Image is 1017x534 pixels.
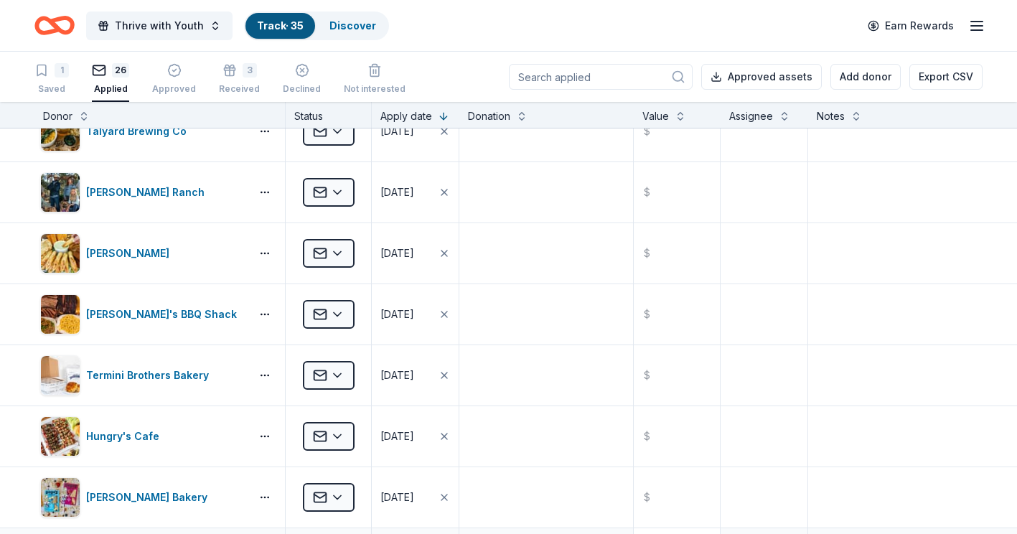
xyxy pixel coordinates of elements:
[86,306,243,323] div: [PERSON_NAME]'s BBQ Shack
[41,478,80,517] img: Image for Bobo's Bakery
[509,64,693,90] input: Search applied
[86,123,192,140] div: Talyard Brewing Co
[380,428,414,445] div: [DATE]
[40,355,245,395] button: Image for Termini Brothers BakeryTermini Brothers Bakery
[729,108,773,125] div: Assignee
[372,406,459,467] button: [DATE]
[86,428,165,445] div: Hungry's Cafe
[817,108,845,125] div: Notes
[112,63,129,78] div: 26
[40,416,245,456] button: Image for Hungry's CafeHungry's Cafe
[219,57,260,102] button: 3Received
[909,64,983,90] button: Export CSV
[372,345,459,406] button: [DATE]
[86,245,175,262] div: [PERSON_NAME]
[344,57,406,102] button: Not interested
[244,11,389,40] button: Track· 35Discover
[468,108,510,125] div: Donation
[380,123,414,140] div: [DATE]
[40,233,245,273] button: Image for Jimmy Changas[PERSON_NAME]
[92,83,129,95] div: Applied
[34,57,69,102] button: 1Saved
[830,64,901,90] button: Add donor
[283,83,321,95] div: Declined
[41,356,80,395] img: Image for Termini Brothers Bakery
[115,17,204,34] span: Thrive with Youth
[380,306,414,323] div: [DATE]
[372,162,459,222] button: [DATE]
[152,83,196,95] div: Approved
[43,108,72,125] div: Donor
[41,417,80,456] img: Image for Hungry's Cafe
[701,64,822,90] button: Approved assets
[86,184,210,201] div: [PERSON_NAME] Ranch
[380,245,414,262] div: [DATE]
[283,57,321,102] button: Declined
[86,11,233,40] button: Thrive with Youth
[859,13,962,39] a: Earn Rewards
[219,83,260,95] div: Received
[40,477,245,517] button: Image for Bobo's Bakery[PERSON_NAME] Bakery
[286,102,372,128] div: Status
[372,467,459,528] button: [DATE]
[86,489,213,506] div: [PERSON_NAME] Bakery
[34,9,75,42] a: Home
[372,284,459,345] button: [DATE]
[41,295,80,334] img: Image for Ray's BBQ Shack
[40,111,245,151] button: Image for Talyard Brewing Co Talyard Brewing Co
[41,234,80,273] img: Image for Jimmy Changas
[257,19,304,32] a: Track· 35
[329,19,376,32] a: Discover
[243,63,257,78] div: 3
[380,184,414,201] div: [DATE]
[86,367,215,384] div: Termini Brothers Bakery
[642,108,669,125] div: Value
[34,83,69,95] div: Saved
[372,223,459,284] button: [DATE]
[55,63,69,78] div: 1
[152,57,196,102] button: Approved
[344,83,406,95] div: Not interested
[372,101,459,161] button: [DATE]
[380,489,414,506] div: [DATE]
[41,173,80,212] img: Image for Kimes Ranch
[92,57,129,102] button: 26Applied
[380,108,432,125] div: Apply date
[40,294,245,334] button: Image for Ray's BBQ Shack[PERSON_NAME]'s BBQ Shack
[41,112,80,151] img: Image for Talyard Brewing Co
[40,172,245,212] button: Image for Kimes Ranch[PERSON_NAME] Ranch
[380,367,414,384] div: [DATE]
